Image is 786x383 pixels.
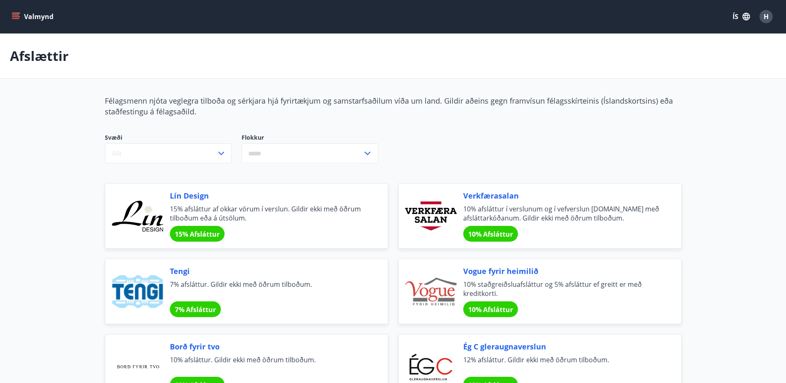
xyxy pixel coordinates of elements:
button: H [756,7,776,27]
span: Félagsmenn njóta veglegra tilboða og sérkjara hjá fyrirtækjum og samstarfsaðilum víða um land. Gi... [105,96,673,116]
span: 10% afsláttur í verslunum og í vefverslun [DOMAIN_NAME] með afsláttarkóðanum. Gildir ekki með öðr... [463,204,661,223]
span: 15% Afsláttur [175,230,220,239]
button: Allt [105,143,232,163]
p: Afslættir [10,47,69,65]
button: menu [10,9,57,24]
span: Allt [112,149,122,158]
span: 15% afsláttur af okkar vörum í verslun. Gildir ekki með öðrum tilboðum eða á útsölum. [170,204,368,223]
span: 7% Afsláttur [175,305,216,314]
span: 10% staðgreiðsluafsláttur og 5% afsláttur ef greitt er með kreditkorti. [463,280,661,298]
span: Ég C gleraugnaverslun [463,341,661,352]
span: 7% afsláttur. Gildir ekki með öðrum tilboðum. [170,280,368,298]
span: Verkfærasalan [463,190,661,201]
span: H [764,12,769,21]
span: 10% Afsláttur [468,230,513,239]
span: Borð fyrir tvo [170,341,368,352]
span: 12% afsláttur. Gildir ekki með öðrum tilboðum. [463,355,661,373]
span: Lín Design [170,190,368,201]
span: Vogue fyrir heimilið [463,266,661,276]
span: 10% afsláttur. Gildir ekki með öðrum tilboðum. [170,355,368,373]
span: Tengi [170,266,368,276]
label: Flokkur [242,133,378,142]
button: ÍS [728,9,755,24]
span: Svæði [105,133,232,143]
span: 10% Afsláttur [468,305,513,314]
